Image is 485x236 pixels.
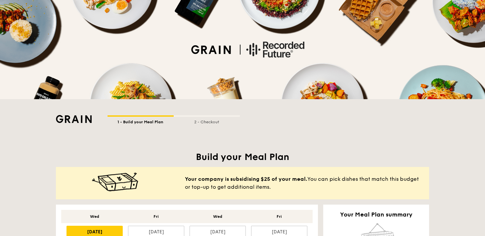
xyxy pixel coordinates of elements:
h2: Your Meal Plan summary [329,210,424,219]
div: Wed [66,214,123,219]
b: Your company is subsidising $25 of your meal. [185,176,307,182]
img: Grain [56,115,92,123]
div: 1 - Build your Meal Plan [108,117,174,125]
div: Wed [190,214,246,219]
div: Fri [128,214,184,219]
span: You can pick dishes that match this budget or top-up to get additional items. [185,175,424,191]
div: 2 - Checkout [174,117,240,125]
div: Fri [251,214,307,219]
h1: Build your Meal Plan [56,151,429,163]
img: meal-happy@2x.c9d3c595.png [92,172,138,192]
